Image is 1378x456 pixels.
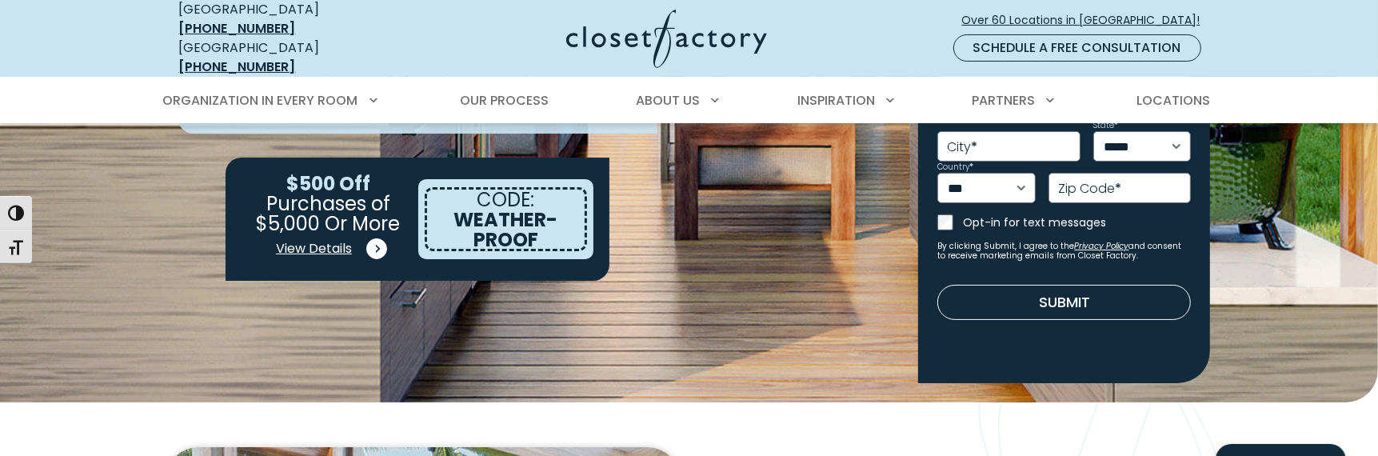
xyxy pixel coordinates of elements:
span: Partners [972,91,1035,110]
small: By clicking Submit, I agree to the and consent to receive marketing emails from Closet Factory. [937,242,1191,261]
a: Schedule a Free Consultation [953,34,1201,62]
label: City [947,141,977,154]
span: WEATHER-PROOF [453,206,557,253]
span: Inspiration [797,91,875,110]
label: State [1093,122,1118,130]
span: View Details [276,239,352,258]
a: [PHONE_NUMBER] [179,19,296,38]
a: View Details [275,233,381,265]
span: CODE: [477,186,534,213]
span: $500 Off [286,170,370,197]
span: Our Process [460,91,549,110]
span: Locations [1136,91,1210,110]
span: Purchases of $5,000 Or More [256,190,400,237]
div: [GEOGRAPHIC_DATA] [179,38,411,77]
span: Organization in Every Room [163,91,358,110]
label: Zip Code [1058,182,1121,195]
img: Closet Factory Logo [566,10,767,68]
label: Opt-in for text messages [963,214,1191,230]
button: Submit [937,285,1191,320]
label: Country [937,163,973,171]
a: [PHONE_NUMBER] [179,58,296,76]
nav: Primary Menu [152,78,1227,123]
span: About Us [636,91,700,110]
span: Over 60 Locations in [GEOGRAPHIC_DATA]! [962,12,1213,29]
a: Over 60 Locations in [GEOGRAPHIC_DATA]! [961,6,1214,34]
a: Privacy Policy [1074,240,1128,252]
